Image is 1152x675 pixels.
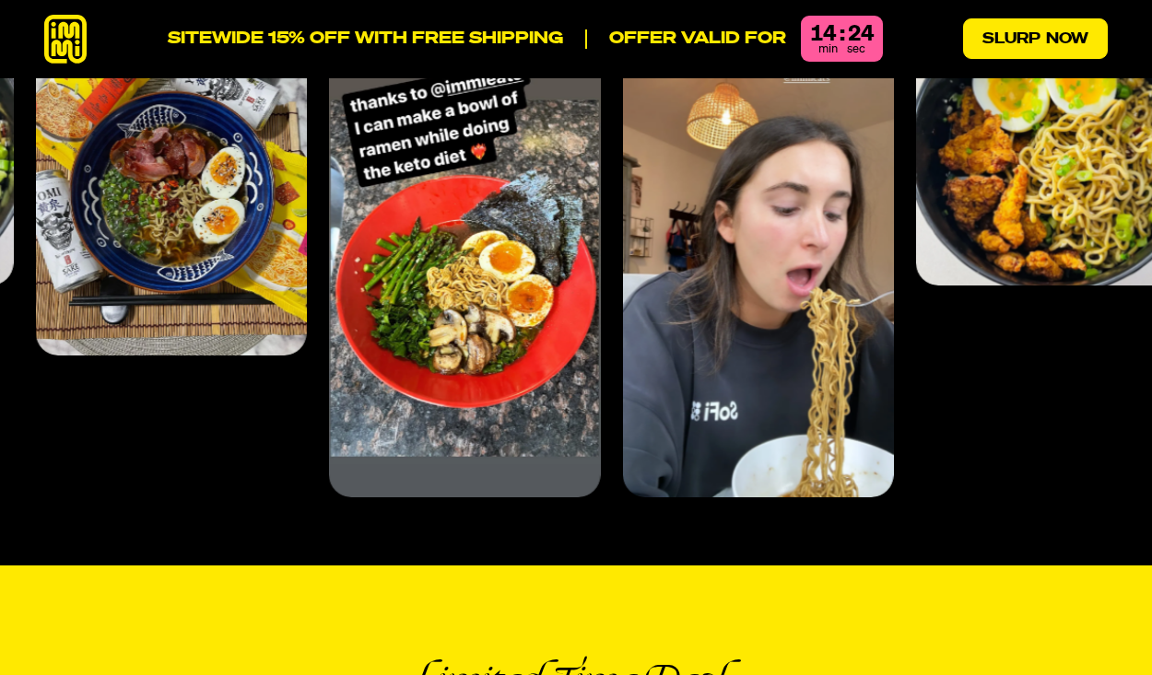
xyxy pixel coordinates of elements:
li: 2 of 4 [35,13,307,497]
p: Offer valid for [585,29,786,50]
div: 14 [810,23,836,45]
p: SITEWIDE 15% OFF WITH FREE SHIPPING [168,29,563,50]
div: 24 [848,23,874,45]
a: Slurp Now [963,18,1108,59]
li: 3 of 4 [329,13,601,497]
li: 4 of 4 [622,13,894,497]
span: min [818,43,838,55]
div: : [840,23,844,45]
span: sec [847,43,865,55]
